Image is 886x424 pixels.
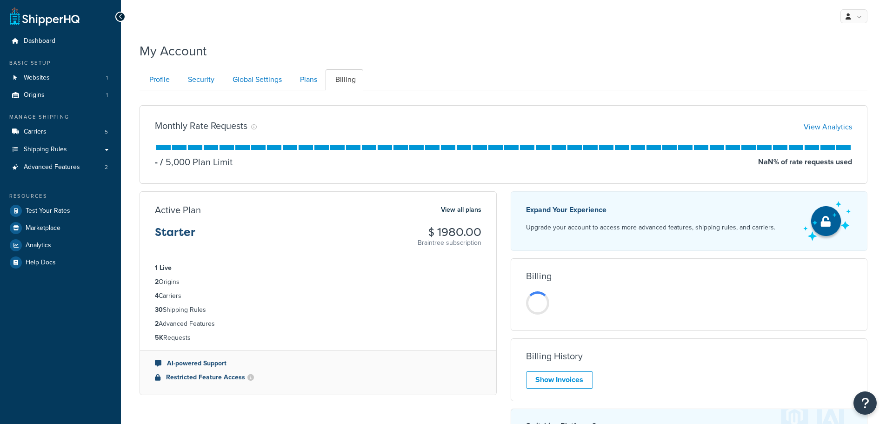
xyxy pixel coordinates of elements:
[155,291,481,301] li: Carriers
[804,121,852,132] a: View Analytics
[155,277,481,287] li: Origins
[155,205,201,215] h3: Active Plan
[26,259,56,267] span: Help Docs
[7,123,114,141] li: Carriers
[178,69,222,90] a: Security
[853,391,877,415] button: Open Resource Center
[7,220,114,236] a: Marketplace
[10,7,80,26] a: ShipperHQ Home
[140,42,207,60] h1: My Account
[326,69,363,90] a: Billing
[7,59,114,67] div: Basic Setup
[526,371,593,389] a: Show Invoices
[7,254,114,271] a: Help Docs
[155,305,163,315] strong: 30
[26,242,51,249] span: Analytics
[155,305,481,315] li: Shipping Rules
[155,121,247,131] h3: Monthly Rate Requests
[155,155,158,168] p: -
[155,358,481,369] li: AI-powered Support
[7,141,114,158] a: Shipping Rules
[106,74,108,82] span: 1
[7,159,114,176] a: Advanced Features 2
[24,37,55,45] span: Dashboard
[758,155,852,168] p: NaN % of rate requests used
[7,192,114,200] div: Resources
[526,221,775,234] p: Upgrade your account to access more advanced features, shipping rules, and carriers.
[155,333,163,343] strong: 5K
[418,238,481,248] p: Braintree subscription
[24,91,45,99] span: Origins
[106,91,108,99] span: 1
[526,351,583,361] h3: Billing History
[223,69,289,90] a: Global Settings
[155,291,159,301] strong: 4
[160,155,163,169] span: /
[511,191,868,251] a: Expand Your Experience Upgrade your account to access more advanced features, shipping rules, and...
[24,163,80,171] span: Advanced Features
[24,128,47,136] span: Carriers
[441,204,481,216] a: View all plans
[155,319,481,329] li: Advanced Features
[418,226,481,238] h3: $ 1980.00
[158,155,233,168] p: 5,000 Plan Limit
[290,69,325,90] a: Plans
[155,333,481,343] li: Requests
[7,202,114,219] a: Test Your Rates
[7,87,114,104] li: Origins
[105,163,108,171] span: 2
[155,263,172,273] strong: 1 Live
[155,277,159,287] strong: 2
[155,226,195,246] h3: Starter
[7,237,114,254] a: Analytics
[24,74,50,82] span: Websites
[7,33,114,50] a: Dashboard
[7,159,114,176] li: Advanced Features
[7,87,114,104] a: Origins 1
[140,69,177,90] a: Profile
[7,113,114,121] div: Manage Shipping
[7,69,114,87] li: Websites
[155,372,481,383] li: Restricted Feature Access
[105,128,108,136] span: 5
[526,203,775,216] p: Expand Your Experience
[26,207,70,215] span: Test Your Rates
[24,146,67,154] span: Shipping Rules
[26,224,60,232] span: Marketplace
[526,271,552,281] h3: Billing
[7,69,114,87] a: Websites 1
[7,123,114,141] a: Carriers 5
[155,319,159,329] strong: 2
